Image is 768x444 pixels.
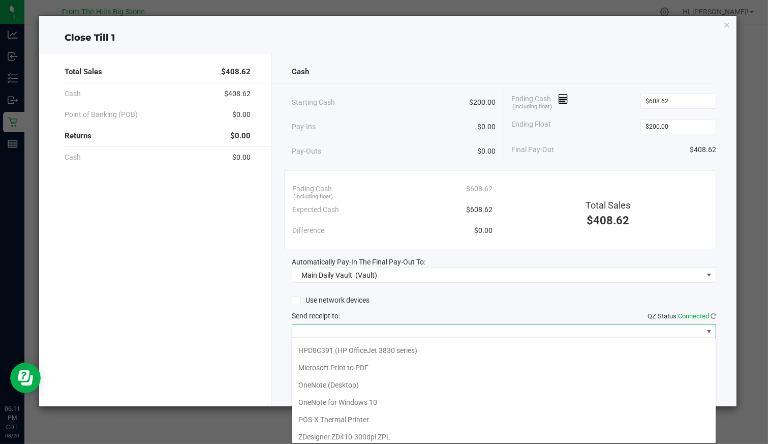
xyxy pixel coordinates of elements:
[292,342,716,359] li: HPD8C391 (HP OfficeJet 3830 series)
[690,144,716,155] span: $408.62
[292,312,340,320] span: Send receipt to:
[39,31,736,45] div: Close Till 1
[221,66,251,78] span: $408.62
[232,152,251,163] span: $0.00
[10,363,41,393] iframe: Resource center
[292,258,425,266] span: Automatically Pay-In The Final Pay-Out To:
[65,125,251,147] div: Returns
[292,122,316,132] span: Pay-Ins
[292,394,716,411] li: OneNote for Windows 10
[355,271,377,279] span: (Vault)
[292,66,309,78] span: Cash
[478,146,496,157] span: $0.00
[648,312,716,320] span: QZ Status:
[65,109,138,120] span: Point of Banking (POB)
[224,88,251,99] span: $408.62
[292,376,716,394] li: OneNote (Desktop)
[301,271,352,279] span: Main Daily Vault
[292,97,335,108] span: Starting Cash
[65,88,81,99] span: Cash
[292,204,339,215] span: Expected Cash
[292,184,332,194] span: Ending Cash
[292,225,324,236] span: Difference
[292,295,370,306] label: Use network devices
[232,109,251,120] span: $0.00
[293,193,333,201] span: (including float)
[586,200,630,211] span: Total Sales
[478,122,496,132] span: $0.00
[65,66,102,78] span: Total Sales
[292,411,716,428] li: POS-X Thermal Printer
[470,97,496,108] span: $200.00
[587,214,629,227] span: $408.62
[474,225,493,236] span: $0.00
[678,312,709,320] span: Connected
[65,152,81,163] span: Cash
[512,144,555,155] span: Final Pay-Out
[292,146,321,157] span: Pay-Outs
[466,204,493,215] span: $608.62
[512,94,569,109] span: Ending Cash
[230,130,251,142] span: $0.00
[292,359,716,376] li: Microsoft Print to PDF
[466,184,493,194] span: $608.62
[512,119,551,134] span: Ending Float
[512,103,552,111] span: (including float)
